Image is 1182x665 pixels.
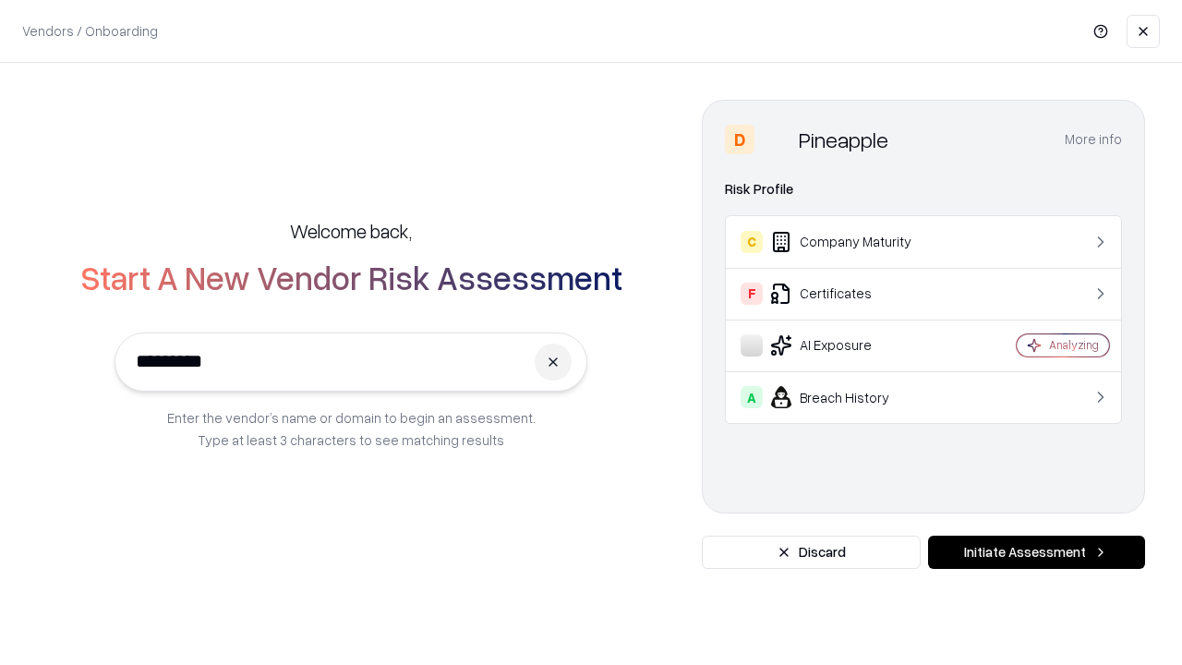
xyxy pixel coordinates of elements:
[725,125,754,154] div: D
[290,218,412,244] h5: Welcome back,
[762,125,791,154] img: Pineapple
[741,231,961,253] div: Company Maturity
[741,386,763,408] div: A
[702,536,921,569] button: Discard
[167,406,536,451] p: Enter the vendor’s name or domain to begin an assessment. Type at least 3 characters to see match...
[799,125,888,154] div: Pineapple
[22,21,158,41] p: Vendors / Onboarding
[741,334,961,357] div: AI Exposure
[741,283,763,305] div: F
[1065,123,1122,156] button: More info
[1049,337,1099,353] div: Analyzing
[741,386,961,408] div: Breach History
[928,536,1145,569] button: Initiate Assessment
[741,231,763,253] div: C
[80,259,622,296] h2: Start A New Vendor Risk Assessment
[725,178,1122,200] div: Risk Profile
[741,283,961,305] div: Certificates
